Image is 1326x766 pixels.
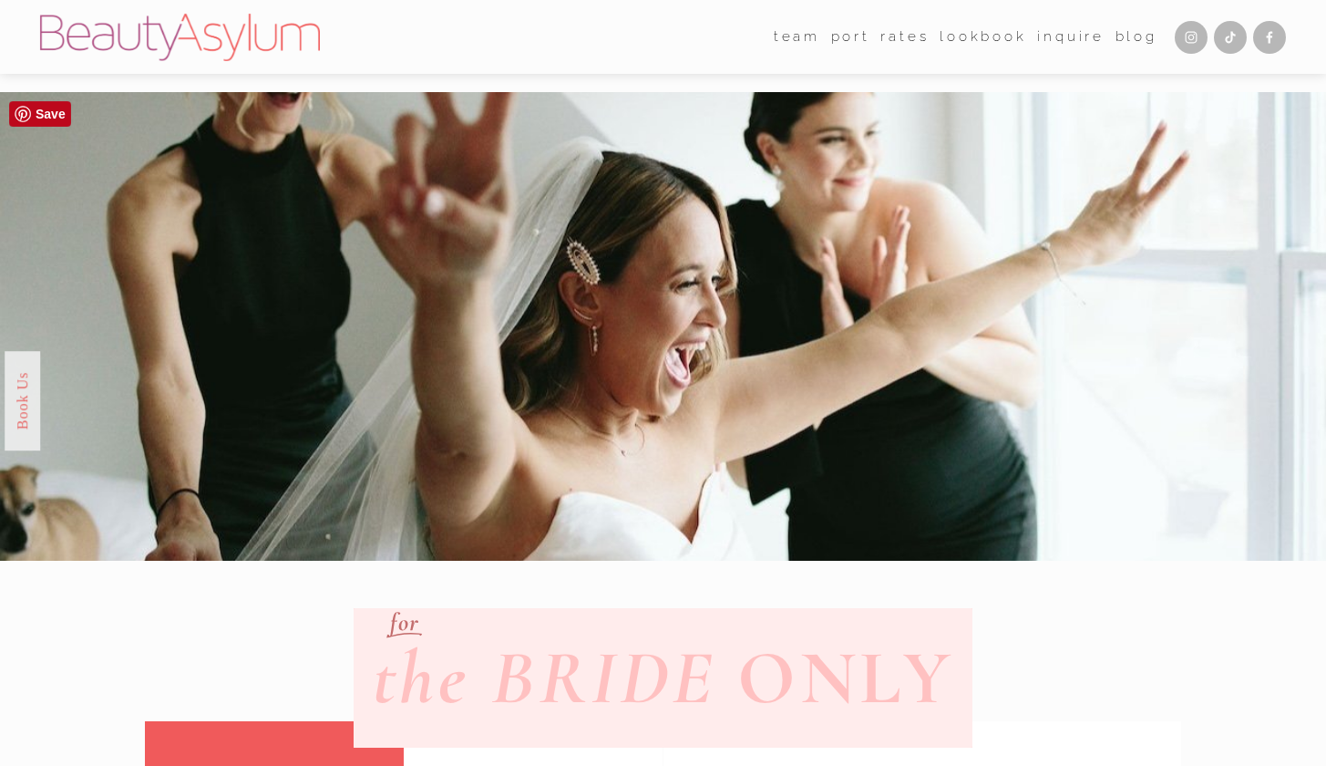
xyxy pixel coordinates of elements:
[1175,21,1208,54] a: Instagram
[737,632,954,724] strong: ONLY
[5,351,40,450] a: Book Us
[880,23,929,50] a: Rates
[390,607,419,637] em: for
[940,23,1027,50] a: Lookbook
[774,23,820,50] a: folder dropdown
[373,632,716,724] em: the BRIDE
[1037,23,1105,50] a: Inquire
[774,25,820,49] span: team
[1253,21,1286,54] a: Facebook
[40,14,320,61] img: Beauty Asylum | Bridal Hair &amp; Makeup Charlotte &amp; Atlanta
[9,101,71,127] a: Pin it!
[1214,21,1247,54] a: TikTok
[831,23,870,50] a: port
[1115,23,1157,50] a: Blog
